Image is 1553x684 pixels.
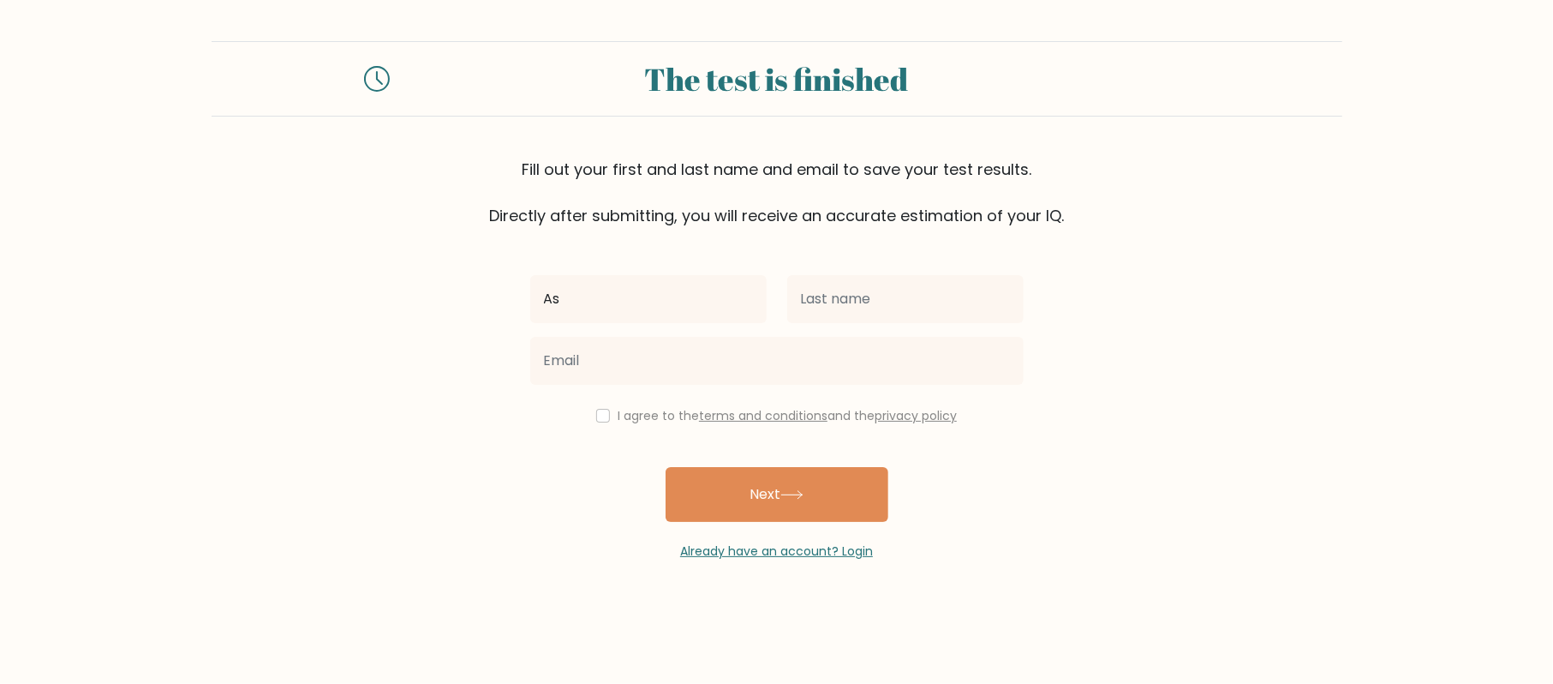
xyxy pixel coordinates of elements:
div: The test is finished [410,56,1144,102]
label: I agree to the and the [618,407,957,424]
input: Email [530,337,1024,385]
button: Next [666,467,888,522]
input: Last name [787,275,1024,323]
a: privacy policy [875,407,957,424]
a: terms and conditions [699,407,827,424]
a: Already have an account? Login [680,543,873,560]
div: Fill out your first and last name and email to save your test results. Directly after submitting,... [212,158,1342,227]
input: First name [530,275,767,323]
